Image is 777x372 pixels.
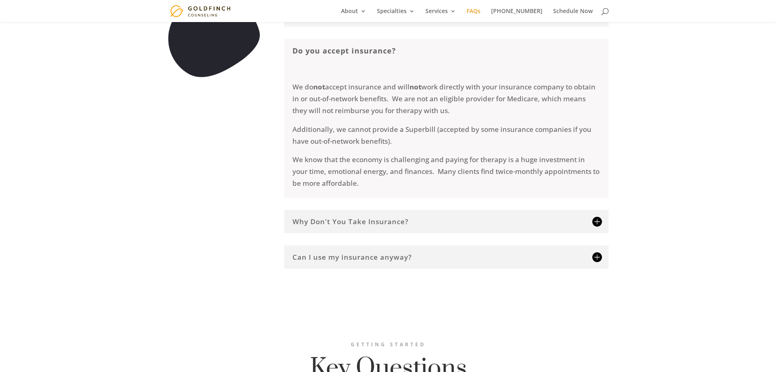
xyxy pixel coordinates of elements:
[491,8,542,22] a: [PHONE_NUMBER]
[292,47,600,54] h5: Do you accept insurance?
[341,8,366,22] a: About
[313,82,325,91] strong: not
[410,82,421,91] strong: not
[292,218,600,225] h5: Why Don't You Take Insurance?
[292,124,600,154] p: Additionally, we cannot provide a Superbill (accepted by some insurance companies if you have out...
[292,254,600,261] h5: Can I use my insurance anyway?
[246,340,531,354] h3: Getting started
[292,81,600,124] p: We do accept insurance and will work directly with your insurance company to obtain in or out-of-...
[292,154,600,189] p: We know that the economy is challenging and paying for therapy is a huge investment in your time,...
[467,8,480,22] a: FAQs
[168,3,260,77] img: art-gallery-56
[553,8,593,22] a: Schedule Now
[425,8,456,22] a: Services
[170,5,232,17] img: Goldfinch Counseling
[377,8,415,22] a: Specialties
